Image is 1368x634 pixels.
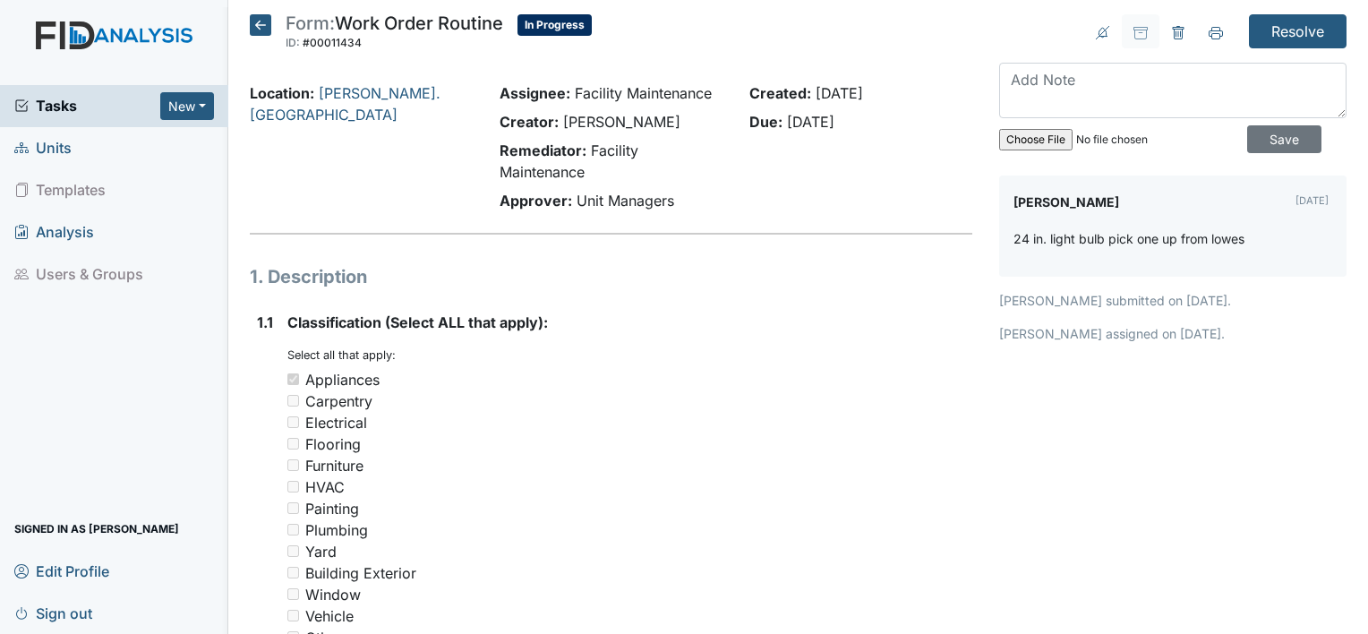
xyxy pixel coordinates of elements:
span: Analysis [14,218,94,246]
strong: Remediator: [500,141,586,159]
a: Tasks [14,95,160,116]
div: Work Order Routine [286,14,503,54]
div: Building Exterior [305,562,416,584]
input: Carpentry [287,395,299,407]
span: Units [14,134,72,162]
div: Window [305,584,361,605]
span: [DATE] [816,84,863,102]
span: Signed in as [PERSON_NAME] [14,515,179,543]
input: Appliances [287,373,299,385]
div: Yard [305,541,337,562]
div: Carpentry [305,390,372,412]
span: Sign out [14,599,92,627]
input: Window [287,588,299,600]
small: Select all that apply: [287,348,396,362]
div: HVAC [305,476,345,498]
div: Plumbing [305,519,368,541]
input: Building Exterior [287,567,299,578]
input: Furniture [287,459,299,471]
input: Resolve [1249,14,1347,48]
label: [PERSON_NAME] [1013,190,1119,215]
label: 1.1 [257,312,273,333]
input: Yard [287,545,299,557]
div: Electrical [305,412,367,433]
p: [PERSON_NAME] assigned on [DATE]. [999,324,1347,343]
p: [PERSON_NAME] submitted on [DATE]. [999,291,1347,310]
strong: Creator: [500,113,559,131]
span: Facility Maintenance [575,84,712,102]
h1: 1. Description [250,263,972,290]
input: HVAC [287,481,299,493]
span: #00011434 [303,36,362,49]
span: Unit Managers [577,192,674,210]
button: New [160,92,214,120]
div: Flooring [305,433,361,455]
input: Plumbing [287,524,299,535]
span: In Progress [517,14,592,36]
input: Electrical [287,416,299,428]
span: Classification (Select ALL that apply): [287,313,548,331]
strong: Location: [250,84,314,102]
strong: Approver: [500,192,572,210]
div: Painting [305,498,359,519]
span: ID: [286,36,300,49]
span: Form: [286,13,335,34]
p: 24 in. light bulb pick one up from lowes [1013,229,1244,248]
span: Edit Profile [14,557,109,585]
span: [PERSON_NAME] [563,113,680,131]
div: Furniture [305,455,363,476]
div: Vehicle [305,605,354,627]
small: [DATE] [1295,194,1329,207]
strong: Created: [749,84,811,102]
strong: Assignee: [500,84,570,102]
input: Vehicle [287,610,299,621]
div: Appliances [305,369,380,390]
a: [PERSON_NAME]. [GEOGRAPHIC_DATA] [250,84,440,124]
strong: Due: [749,113,782,131]
input: Painting [287,502,299,514]
input: Flooring [287,438,299,450]
span: [DATE] [787,113,834,131]
input: Save [1247,125,1321,153]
